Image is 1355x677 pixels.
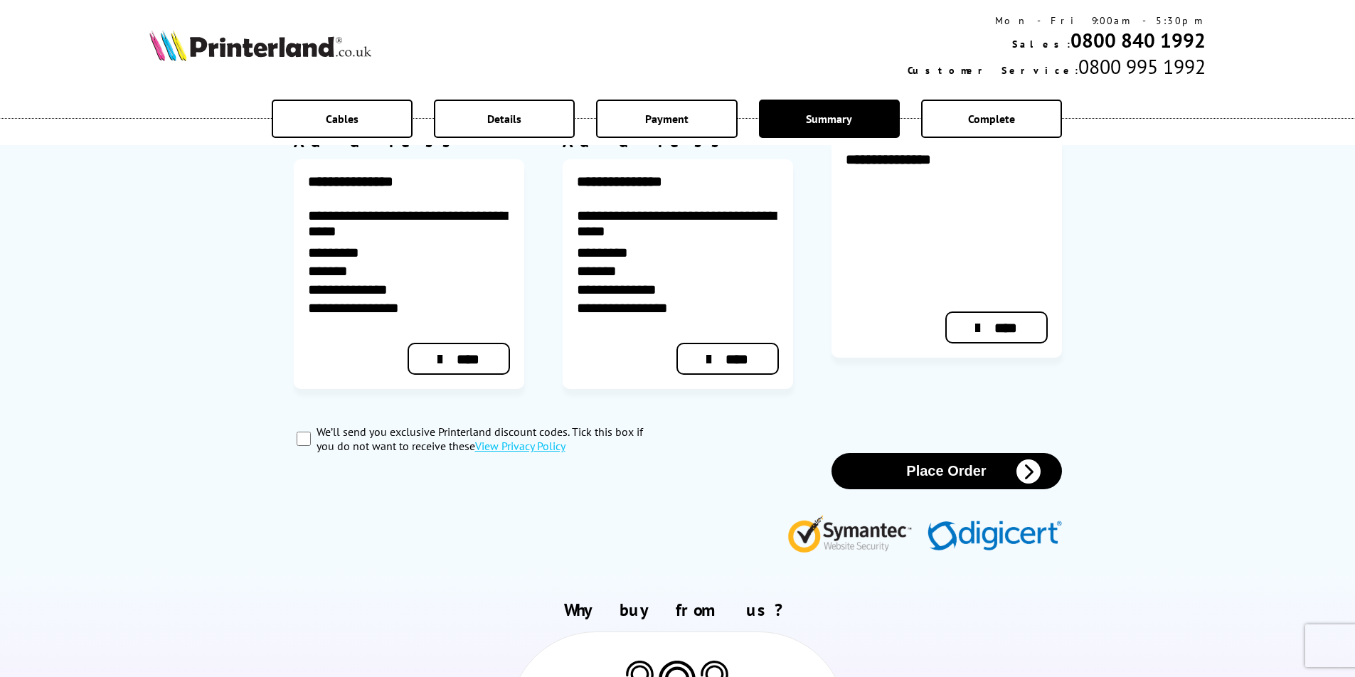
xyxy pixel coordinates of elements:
img: Symantec Website Security [787,512,922,553]
img: Digicert [928,521,1062,553]
a: modal_privacy [475,439,565,453]
img: Printerland Logo [149,30,371,61]
a: 0800 840 1992 [1070,27,1206,53]
span: 0800 995 1992 [1078,53,1206,80]
span: Details [487,112,521,126]
span: Customer Service: [908,64,1078,77]
span: Payment [645,112,689,126]
span: Complete [968,112,1015,126]
span: Cables [326,112,358,126]
div: Mon - Fri 9:00am - 5:30pm [908,14,1206,27]
span: Sales: [1012,38,1070,50]
h2: Why buy from us? [149,599,1206,621]
label: We’ll send you exclusive Printerland discount codes. Tick this box if you do not want to receive ... [317,425,662,453]
span: Summary [806,112,852,126]
button: Place Order [831,453,1062,489]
